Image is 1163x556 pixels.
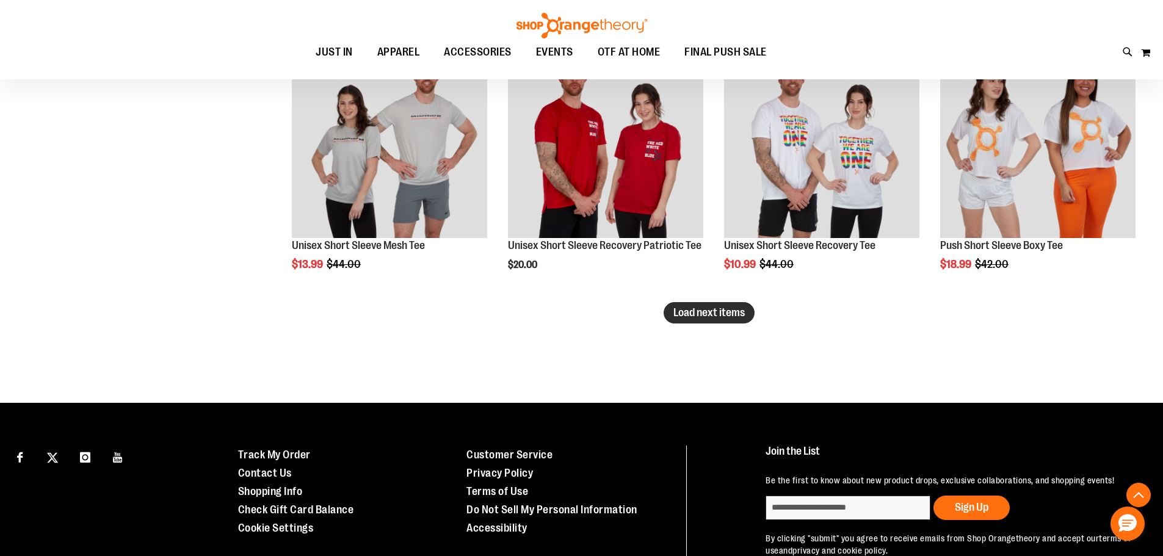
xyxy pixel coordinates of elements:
[975,258,1010,270] span: $42.00
[508,259,539,270] span: $20.00
[432,38,524,67] a: ACCESSORIES
[718,37,926,302] div: product
[238,467,292,479] a: Contact Us
[664,302,755,323] button: Load next items
[303,38,365,67] a: JUST IN
[9,446,31,467] a: Visit our Facebook page
[940,258,973,270] span: $18.99
[508,43,703,240] a: Product image for Unisex Short Sleeve Recovery Patriotic TeeNEW
[238,504,354,516] a: Check Gift Card Balance
[238,522,314,534] a: Cookie Settings
[1110,507,1145,541] button: Hello, have a question? Let’s chat.
[466,485,528,497] a: Terms of Use
[508,43,703,239] img: Product image for Unisex Short Sleeve Recovery Patriotic Tee
[1126,483,1151,507] button: Back To Top
[766,533,1131,555] a: terms of use
[286,37,493,302] div: product
[444,38,512,66] span: ACCESSORIES
[524,38,585,67] a: EVENTS
[316,38,353,66] span: JUST IN
[933,496,1010,520] button: Sign Up
[365,38,432,66] a: APPAREL
[238,485,303,497] a: Shopping Info
[598,38,661,66] span: OTF AT HOME
[955,501,988,513] span: Sign Up
[940,239,1063,251] a: Push Short Sleeve Boxy Tee
[74,446,96,467] a: Visit our Instagram page
[107,446,129,467] a: Visit our Youtube page
[792,546,888,555] a: privacy and cookie policy.
[724,43,919,240] a: Product image for Unisex Short Sleeve Recovery TeeSALE
[47,452,58,463] img: Twitter
[585,38,673,67] a: OTF AT HOME
[292,43,487,240] a: Product image for Unisex Short Sleeve Mesh TeeSALE
[536,38,573,66] span: EVENTS
[238,449,311,461] a: Track My Order
[672,38,779,67] a: FINAL PUSH SALE
[292,43,487,239] img: Product image for Unisex Short Sleeve Mesh Tee
[508,239,701,251] a: Unisex Short Sleeve Recovery Patriotic Tee
[684,38,767,66] span: FINAL PUSH SALE
[759,258,795,270] span: $44.00
[673,306,745,319] span: Load next items
[934,37,1142,302] div: product
[292,239,425,251] a: Unisex Short Sleeve Mesh Tee
[724,43,919,239] img: Product image for Unisex Short Sleeve Recovery Tee
[292,258,325,270] span: $13.99
[940,43,1136,240] a: Product image for Push Short Sleeve Boxy TeeSALE
[515,13,649,38] img: Shop Orangetheory
[766,446,1135,468] h4: Join the List
[466,449,553,461] a: Customer Service
[502,37,709,302] div: product
[377,38,420,66] span: APPAREL
[42,446,63,467] a: Visit our X page
[724,258,758,270] span: $10.99
[766,474,1135,486] p: Be the first to know about new product drops, exclusive collaborations, and shopping events!
[466,522,527,534] a: Accessibility
[940,43,1136,239] img: Product image for Push Short Sleeve Boxy Tee
[766,496,930,520] input: enter email
[466,467,533,479] a: Privacy Policy
[466,504,637,516] a: Do Not Sell My Personal Information
[327,258,363,270] span: $44.00
[724,239,875,251] a: Unisex Short Sleeve Recovery Tee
